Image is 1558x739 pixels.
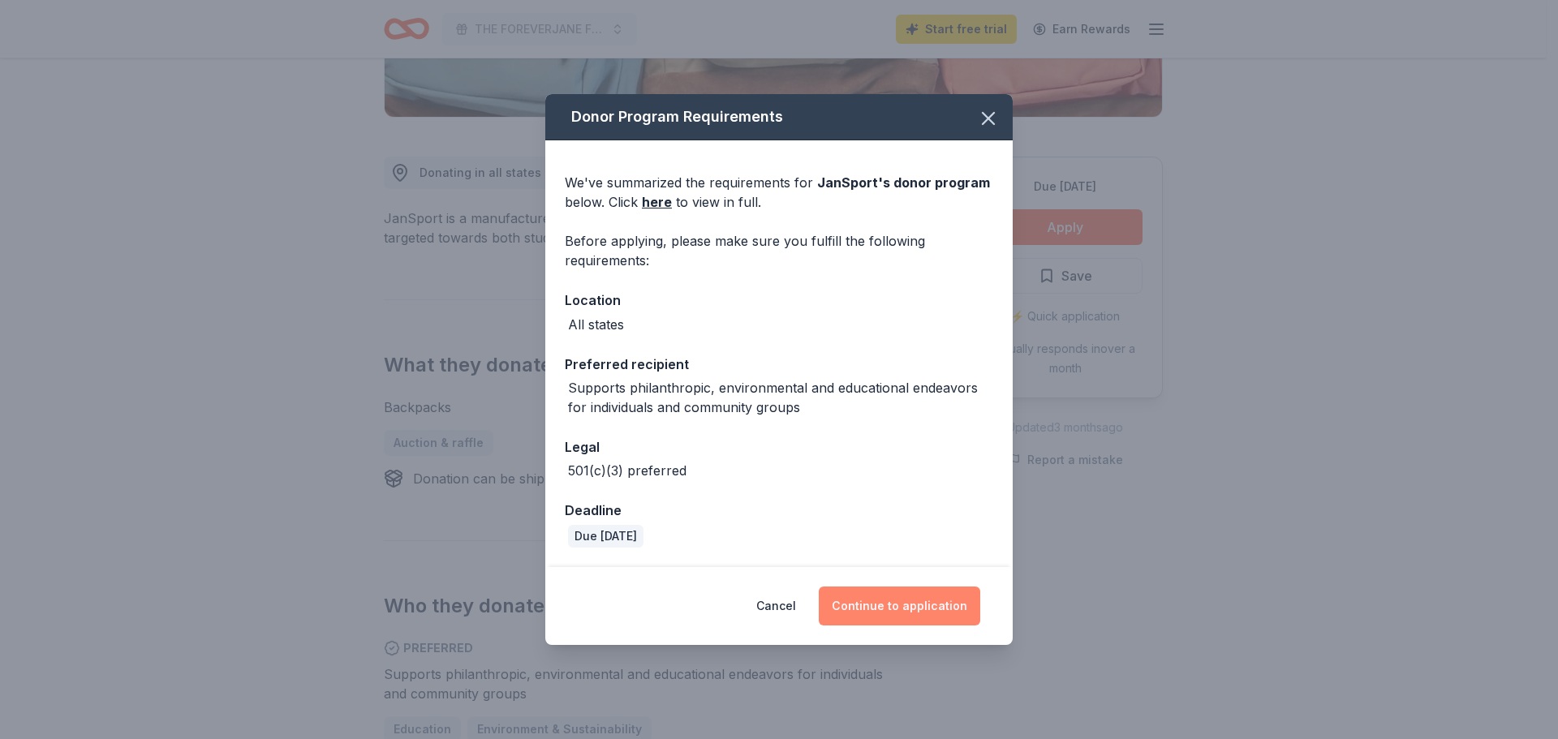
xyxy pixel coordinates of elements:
[568,525,643,548] div: Due [DATE]
[642,192,672,212] a: here
[545,94,1013,140] div: Donor Program Requirements
[565,436,993,458] div: Legal
[568,315,624,334] div: All states
[565,500,993,521] div: Deadline
[568,461,686,480] div: 501(c)(3) preferred
[817,174,990,191] span: JanSport 's donor program
[819,586,980,625] button: Continue to application
[565,173,993,212] div: We've summarized the requirements for below. Click to view in full.
[756,586,796,625] button: Cancel
[565,290,993,311] div: Location
[565,354,993,375] div: Preferred recipient
[565,231,993,270] div: Before applying, please make sure you fulfill the following requirements:
[568,378,993,417] div: Supports philanthropic, environmental and educational endeavors for individuals and community groups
